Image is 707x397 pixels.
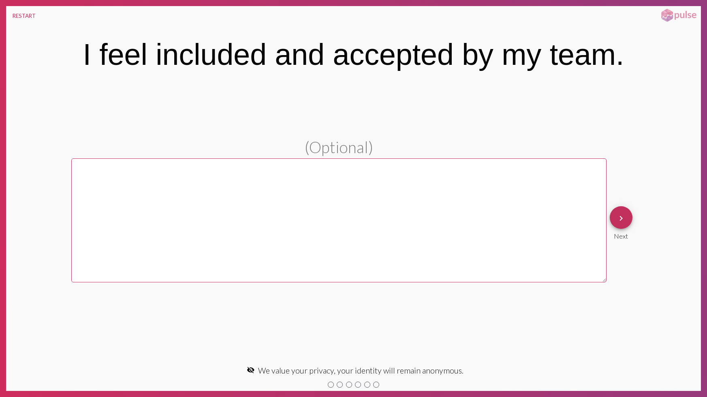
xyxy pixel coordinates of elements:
span: We value your privacy, your identity will remain anonymous. [258,366,464,375]
mat-icon: keyboard_arrow_right [616,213,626,223]
mat-icon: visibility_off [247,366,255,374]
div: I feel included and accepted by my team. [83,37,624,72]
div: Next [610,229,632,240]
button: RESTART [6,6,42,26]
span: (Optional) [305,137,373,156]
img: pulsehorizontalsmall.png [658,8,699,23]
